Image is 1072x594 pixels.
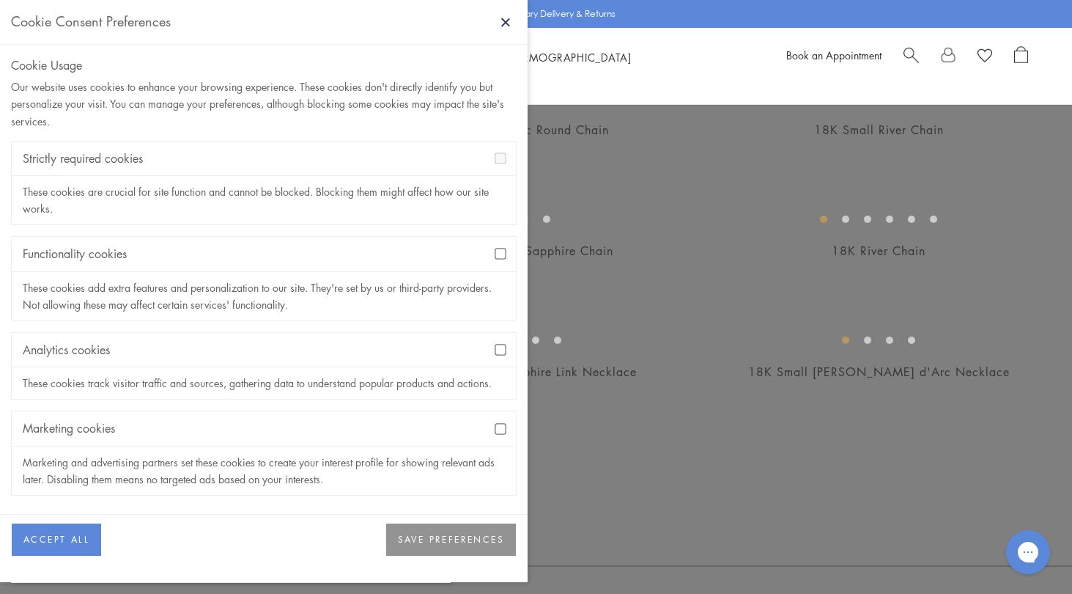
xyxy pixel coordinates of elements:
[12,367,516,399] div: These cookies track visitor traffic and sources, gathering data to understand popular products an...
[11,11,171,33] div: Cookie Consent Preferences
[12,272,516,320] div: These cookies add extra features and personalization to our site. They're set by us or third-part...
[386,524,516,556] button: SAVE PREFERENCES
[1014,46,1028,68] a: Open Shopping Bag
[999,525,1057,579] iframe: Gorgias live chat messenger
[459,243,613,259] a: 18K White Sapphire Chain
[814,122,944,138] a: 18K Small River Chain
[977,46,992,68] a: View Wishlist
[463,122,609,138] a: 18K Classic Round Chain
[12,176,516,224] div: These cookies are crucial for site function and cannot be blocked. Blocking them might affect how...
[11,78,517,129] div: Our website uses cookies to enhance your browsing experience. These cookies don't directly identi...
[435,364,637,380] a: 18K White Sapphire Link Necklace
[449,7,616,21] p: Enjoy Complimentary Delivery & Returns
[12,411,516,446] div: Marketing cookies
[11,56,517,75] div: Cookie Usage
[786,48,881,62] a: Book an Appointment
[748,364,1010,380] a: 18K Small [PERSON_NAME] d'Arc Necklace
[12,447,516,495] div: Marketing and advertising partners set these cookies to create your interest profile for showing ...
[12,524,101,556] button: ACCEPT ALL
[12,142,516,176] div: Strictly required cookies
[903,46,919,68] a: Search
[452,50,632,65] a: World of [DEMOGRAPHIC_DATA]World of [DEMOGRAPHIC_DATA]
[12,237,516,271] div: Functionality cookies
[12,333,516,367] div: Analytics cookies
[832,243,925,259] a: 18K River Chain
